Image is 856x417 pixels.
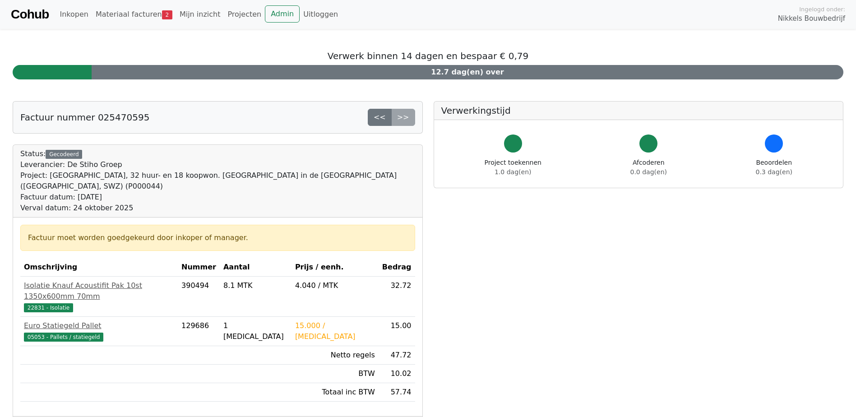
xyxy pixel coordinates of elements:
[24,320,174,331] div: Euro Statiegeld Pallet
[292,383,379,402] td: Totaal inc BTW
[379,346,415,365] td: 47.72
[13,51,843,61] h5: Verwerk binnen 14 dagen en bespaar € 0,79
[178,258,220,277] th: Nummer
[20,148,415,213] div: Status:
[178,277,220,317] td: 390494
[778,14,845,24] span: Nikkels Bouwbedrijf
[178,317,220,346] td: 129686
[379,277,415,317] td: 32.72
[265,5,300,23] a: Admin
[223,280,288,291] div: 8.1 MTK
[24,333,103,342] span: 05053 - Pallets / statiegeld
[176,5,224,23] a: Mijn inzicht
[495,168,531,176] span: 1.0 dag(en)
[379,365,415,383] td: 10.02
[292,346,379,365] td: Netto regels
[20,258,178,277] th: Omschrijving
[799,5,845,14] span: Ingelogd onder:
[92,5,176,23] a: Materiaal facturen2
[20,159,415,170] div: Leverancier: De Stiho Groep
[756,168,792,176] span: 0.3 dag(en)
[292,365,379,383] td: BTW
[756,158,792,177] div: Beoordelen
[441,105,836,116] h5: Verwerkingstijd
[630,158,667,177] div: Afcoderen
[485,158,541,177] div: Project toekennen
[24,320,174,342] a: Euro Statiegeld Pallet05053 - Pallets / statiegeld
[295,280,375,291] div: 4.040 / MTK
[379,383,415,402] td: 57.74
[11,4,49,25] a: Cohub
[630,168,667,176] span: 0.0 dag(en)
[224,5,265,23] a: Projecten
[20,170,415,192] div: Project: [GEOGRAPHIC_DATA], 32 huur- en 18 koopwon. [GEOGRAPHIC_DATA] in de [GEOGRAPHIC_DATA] ([G...
[20,112,149,123] h5: Factuur nummer 025470595
[24,303,73,312] span: 22831 - Isolatie
[292,258,379,277] th: Prijs / eenh.
[379,258,415,277] th: Bedrag
[300,5,342,23] a: Uitloggen
[162,10,172,19] span: 2
[379,317,415,346] td: 15.00
[24,280,174,302] div: Isolatie Knauf Acoustifit Pak 10st 1350x600mm 70mm
[223,320,288,342] div: 1 [MEDICAL_DATA]
[295,320,375,342] div: 15.000 / [MEDICAL_DATA]
[220,258,292,277] th: Aantal
[20,203,415,213] div: Verval datum: 24 oktober 2025
[92,65,843,79] div: 12.7 dag(en) over
[24,280,174,313] a: Isolatie Knauf Acoustifit Pak 10st 1350x600mm 70mm22831 - Isolatie
[368,109,392,126] a: <<
[56,5,92,23] a: Inkopen
[28,232,407,243] div: Factuur moet worden goedgekeurd door inkoper of manager.
[46,150,82,159] div: Gecodeerd
[20,192,415,203] div: Factuur datum: [DATE]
